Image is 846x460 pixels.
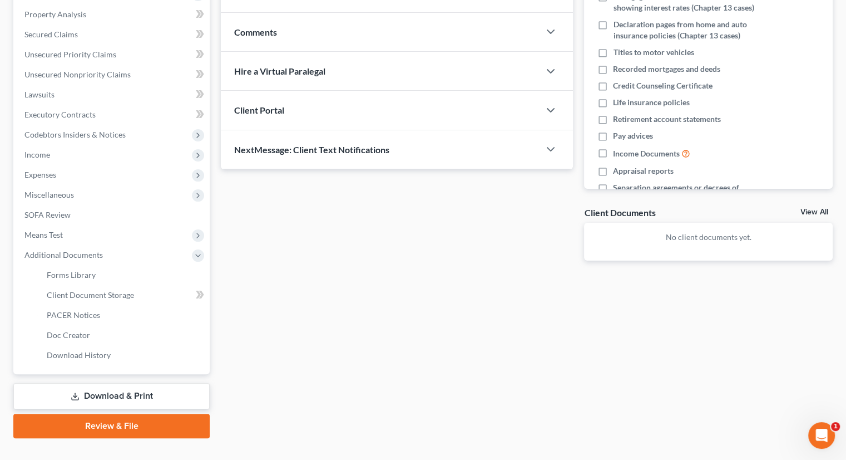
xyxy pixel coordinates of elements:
span: Client Portal [234,105,284,115]
span: Forms Library [47,270,96,280]
span: Income [24,150,50,159]
p: No client documents yet. [593,232,824,243]
span: Expenses [24,170,56,179]
a: Lawsuits [16,85,210,105]
span: Download History [47,350,111,360]
span: Additional Documents [24,250,103,260]
span: 1 [831,422,840,431]
span: Executory Contracts [24,110,96,119]
span: Property Analysis [24,9,86,19]
a: Client Document Storage [38,285,210,305]
span: Lawsuits [24,90,55,99]
span: Codebtors Insiders & Notices [24,130,126,139]
span: Hire a Virtual Paralegal [234,66,325,76]
a: Secured Claims [16,25,210,45]
a: PACER Notices [38,305,210,325]
span: Comments [234,27,277,37]
a: Download History [38,345,210,365]
a: Review & File [13,414,210,438]
span: Separation agreements or decrees of divorces [613,182,761,204]
span: Appraisal reports [613,165,674,177]
span: PACER Notices [47,310,100,320]
a: Executory Contracts [16,105,210,125]
a: Property Analysis [16,4,210,25]
span: Income Documents [613,148,680,159]
a: Unsecured Nonpriority Claims [16,65,210,85]
a: SOFA Review [16,205,210,225]
div: Client Documents [584,207,655,218]
a: View All [800,208,828,216]
span: Unsecured Priority Claims [24,50,116,59]
a: Unsecured Priority Claims [16,45,210,65]
span: Credit Counseling Certificate [613,80,713,91]
span: Secured Claims [24,30,78,39]
span: Means Test [24,230,63,239]
span: Miscellaneous [24,190,74,199]
a: Doc Creator [38,325,210,345]
iframe: Intercom live chat [808,422,835,449]
span: Declaration pages from home and auto insurance policies (Chapter 13 cases) [613,19,761,41]
span: Client Document Storage [47,290,134,300]
span: Retirement account statements [613,114,721,125]
span: SOFA Review [24,210,71,219]
span: Pay advices [613,130,653,141]
span: Life insurance policies [613,97,690,108]
a: Download & Print [13,383,210,409]
span: NextMessage: Client Text Notifications [234,144,389,155]
span: Recorded mortgages and deeds [613,63,720,75]
span: Unsecured Nonpriority Claims [24,70,131,79]
span: Doc Creator [47,330,90,340]
a: Forms Library [38,265,210,285]
span: Titles to motor vehicles [613,47,694,58]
